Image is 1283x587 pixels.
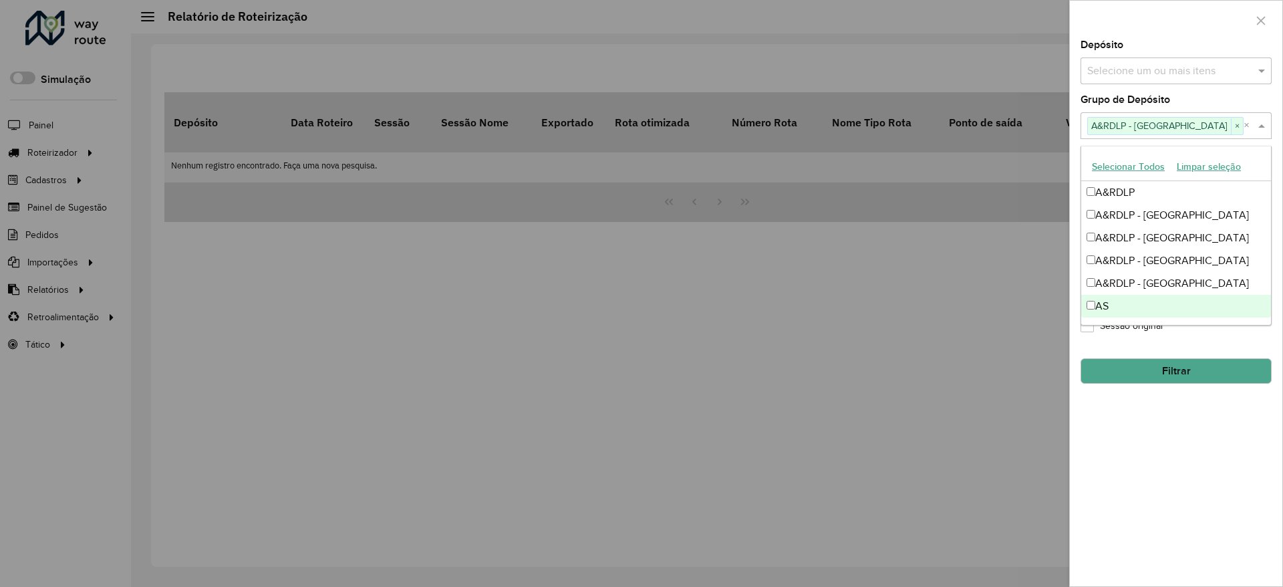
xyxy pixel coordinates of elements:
div: A&RDLP - [GEOGRAPHIC_DATA] [1081,272,1271,295]
span: × [1231,118,1243,134]
div: A&RDLP [1081,181,1271,204]
div: A&RDLP - [GEOGRAPHIC_DATA] [1081,227,1271,249]
span: A&RDLP - [GEOGRAPHIC_DATA] [1088,118,1231,134]
label: Grupo de Depósito [1081,92,1170,108]
button: Selecionar Todos [1086,156,1171,177]
ng-dropdown-panel: Options list [1081,146,1272,326]
label: Sessão original [1081,319,1163,333]
button: Limpar seleção [1171,156,1247,177]
div: A&RDLP - [GEOGRAPHIC_DATA] [1081,249,1271,272]
button: Filtrar [1081,358,1272,384]
span: Clear all [1244,118,1255,134]
div: AS [1081,295,1271,318]
div: A&RDLP - [GEOGRAPHIC_DATA] [1081,204,1271,227]
label: Depósito [1081,37,1123,53]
